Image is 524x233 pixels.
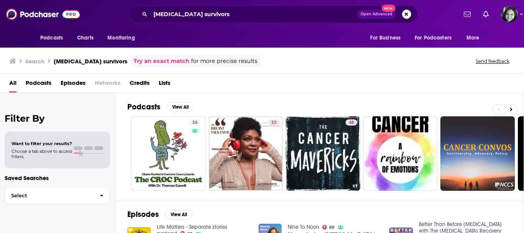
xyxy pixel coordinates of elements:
[35,31,73,45] button: open menu
[357,10,396,19] button: Open AdvancedNew
[501,6,518,23] img: User Profile
[501,6,518,23] span: Logged in as ShailiPriya
[288,224,319,230] a: Nine To Noon
[127,102,194,112] a: PodcastsView All
[77,33,94,43] span: Charts
[127,210,159,219] h2: Episodes
[349,119,354,127] span: 48
[189,119,201,126] a: 26
[95,77,120,93] span: Networks
[54,58,127,65] h3: [MEDICAL_DATA] survivors
[159,77,170,93] a: Lists
[5,174,110,182] p: Saved Searches
[12,141,72,146] span: Want to filter your results?
[329,226,335,229] span: 69
[415,33,451,43] span: For Podcasters
[5,193,94,198] span: Select
[192,119,198,127] span: 26
[166,102,194,112] button: View All
[365,31,410,45] button: open menu
[480,8,492,21] a: Show notifications dropdown
[461,8,474,21] a: Show notifications dropdown
[268,119,280,126] a: 33
[129,5,418,23] div: Search podcasts, credits, & more...
[466,33,480,43] span: More
[131,116,206,191] a: 26
[127,210,193,219] a: EpisodesView All
[5,113,110,124] h2: Filter By
[130,77,150,93] a: Credits
[6,7,80,21] img: Podchaser - Follow, Share and Rate Podcasts
[9,77,16,93] a: All
[473,58,512,64] button: Send feedback
[12,149,72,159] span: Choose a tab above to access filters.
[150,8,357,20] input: Search podcasts, credits, & more...
[72,31,98,45] a: Charts
[61,77,86,93] a: Episodes
[410,31,463,45] button: open menu
[165,210,193,219] button: View All
[286,116,360,191] a: 48
[26,77,51,93] a: Podcasts
[501,6,518,23] button: Show profile menu
[209,116,283,191] a: 33
[271,119,277,127] span: 33
[107,33,135,43] span: Monitoring
[102,31,145,45] button: open menu
[25,58,44,65] h3: Search
[127,102,160,112] h2: Podcasts
[191,57,257,66] span: for more precise results
[5,187,110,204] button: Select
[322,225,335,230] a: 69
[346,119,357,126] a: 48
[370,33,400,43] span: For Business
[40,33,63,43] span: Podcasts
[133,57,189,66] a: Try an exact match
[382,5,395,12] span: New
[361,12,392,16] span: Open Advanced
[461,31,489,45] button: open menu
